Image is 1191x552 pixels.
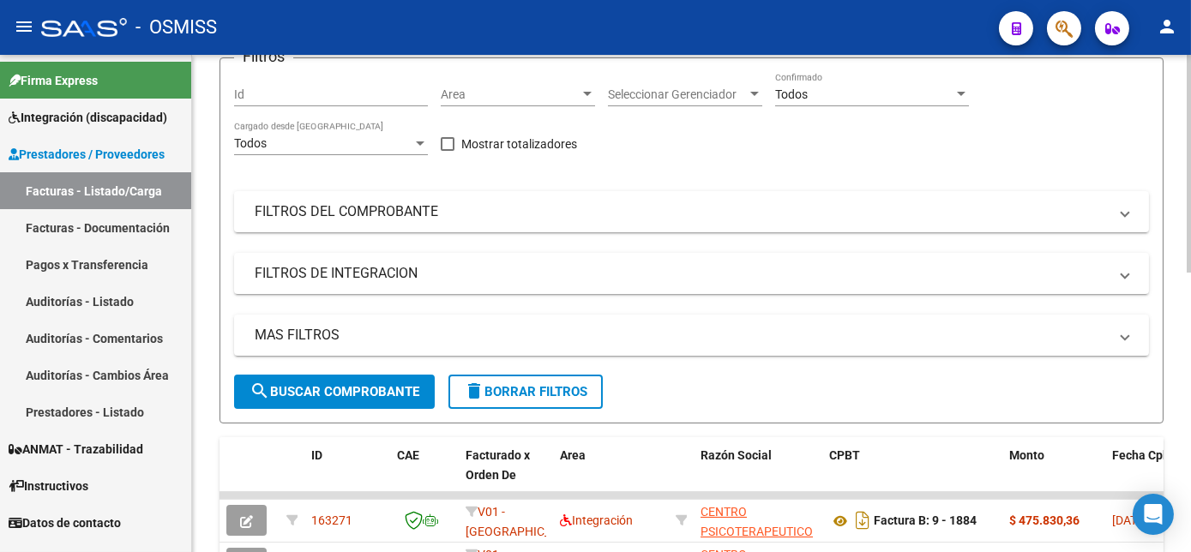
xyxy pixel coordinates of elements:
span: Todos [234,136,267,150]
span: Borrar Filtros [464,384,587,399]
span: Buscar Comprobante [250,384,419,399]
datatable-header-cell: Fecha Cpbt [1105,437,1182,513]
mat-icon: delete [464,381,484,401]
span: Integración (discapacidad) [9,108,167,127]
span: Area [441,87,580,102]
datatable-header-cell: Facturado x Orden De [459,437,553,513]
div: 30712040145 [701,502,815,538]
strong: $ 475.830,36 [1009,513,1080,527]
span: 163271 [311,513,352,527]
span: Integración [560,513,633,527]
mat-panel-title: FILTROS DE INTEGRACION [255,264,1108,283]
strong: Factura B: 9 - 1884 [874,514,977,528]
div: Open Intercom Messenger [1133,494,1174,535]
span: Prestadores / Proveedores [9,145,165,164]
datatable-header-cell: ID [304,437,390,513]
span: Monto [1009,448,1044,462]
datatable-header-cell: CPBT [822,437,1002,513]
mat-expansion-panel-header: FILTROS DEL COMPROBANTE [234,191,1149,232]
span: Instructivos [9,477,88,495]
mat-icon: person [1157,16,1177,37]
span: Area [560,448,586,462]
mat-expansion-panel-header: MAS FILTROS [234,315,1149,356]
mat-expansion-panel-header: FILTROS DE INTEGRACION [234,253,1149,294]
button: Borrar Filtros [448,375,603,409]
datatable-header-cell: Area [553,437,669,513]
button: Buscar Comprobante [234,375,435,409]
span: CAE [397,448,419,462]
span: CPBT [829,448,860,462]
span: ID [311,448,322,462]
mat-panel-title: MAS FILTROS [255,326,1108,345]
span: Todos [775,87,808,101]
span: Firma Express [9,71,98,90]
mat-icon: search [250,381,270,401]
span: Razón Social [701,448,772,462]
i: Descargar documento [851,507,874,534]
datatable-header-cell: Razón Social [694,437,822,513]
span: ANMAT - Trazabilidad [9,440,143,459]
span: - OSMISS [135,9,217,46]
span: Fecha Cpbt [1112,448,1174,462]
datatable-header-cell: CAE [390,437,459,513]
span: Datos de contacto [9,513,121,532]
span: Seleccionar Gerenciador [608,87,747,102]
span: Mostrar totalizadores [461,134,577,154]
mat-panel-title: FILTROS DEL COMPROBANTE [255,202,1108,221]
span: Facturado x Orden De [466,448,530,482]
mat-icon: menu [14,16,34,37]
datatable-header-cell: Monto [1002,437,1105,513]
span: [DATE] [1112,513,1147,527]
h3: Filtros [234,45,293,69]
